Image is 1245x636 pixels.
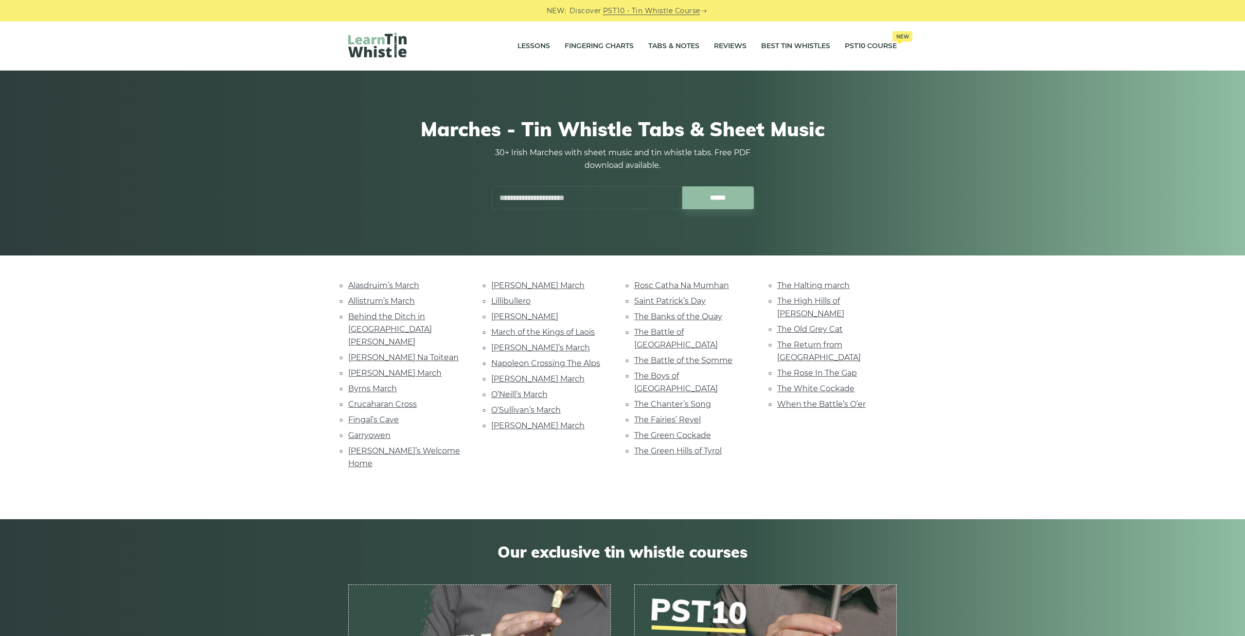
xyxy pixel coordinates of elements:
[491,146,754,172] p: 30+ Irish Marches with sheet music and tin whistle tabs. Free PDF download available.
[634,400,711,409] a: The Chanter’s Song
[348,400,417,409] a: Crucaharan Cross
[634,446,722,455] a: The Green Hills of Tyrol
[777,325,843,334] a: The Old Grey Cat
[777,281,850,290] a: The Halting march
[348,353,459,362] a: [PERSON_NAME] Na Toitean
[634,327,718,349] a: The Battle of [GEOGRAPHIC_DATA]
[348,431,391,440] a: Garryowen
[491,312,558,321] a: [PERSON_NAME]
[714,34,747,58] a: Reviews
[634,312,722,321] a: The Banks of the Quay
[491,421,585,430] a: [PERSON_NAME] March
[648,34,699,58] a: Tabs & Notes
[491,374,585,383] a: [PERSON_NAME] March
[517,34,550,58] a: Lessons
[348,33,407,57] img: LearnTinWhistle.com
[348,312,432,346] a: Behind the Ditch in [GEOGRAPHIC_DATA] [PERSON_NAME]
[777,400,866,409] a: When the Battle’s O’er
[634,371,718,393] a: The Boys of [GEOGRAPHIC_DATA]
[348,296,415,306] a: Allistrum’s March
[491,327,595,337] a: March of the Kings of Laois
[845,34,897,58] a: PST10 CourseNew
[761,34,830,58] a: Best Tin Whistles
[777,384,854,393] a: The White Cockade
[634,281,729,290] a: Rosc Catha Na Mumhan
[491,343,590,352] a: [PERSON_NAME]’s March
[565,34,634,58] a: Fingering Charts
[491,405,561,415] a: O’Sullivan’s March
[491,296,531,306] a: Lillibullero
[634,431,711,440] a: The Green Cockade
[777,368,857,378] a: The Rose In The Gap
[634,415,701,424] a: The Fairies’ Revel
[348,446,460,468] a: [PERSON_NAME]’s Welcome Home
[892,31,912,42] span: New
[491,281,585,290] a: [PERSON_NAME] March
[348,543,897,561] span: Our exclusive tin whistle courses
[348,415,399,424] a: Fingal’s Cave
[491,390,548,399] a: O’Neill’s March
[777,340,861,362] a: The Return from [GEOGRAPHIC_DATA]
[777,296,844,318] a: The High Hills of [PERSON_NAME]
[491,359,600,368] a: Napoleon Crossing The Alps
[348,281,419,290] a: Alasdruim’s March
[348,368,442,378] a: [PERSON_NAME] March
[634,356,732,365] a: The Battle of the Somme
[634,296,706,306] a: Saint Patrick’s Day
[348,384,397,393] a: Byrns March
[348,117,897,141] h1: Marches - Tin Whistle Tabs & Sheet Music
